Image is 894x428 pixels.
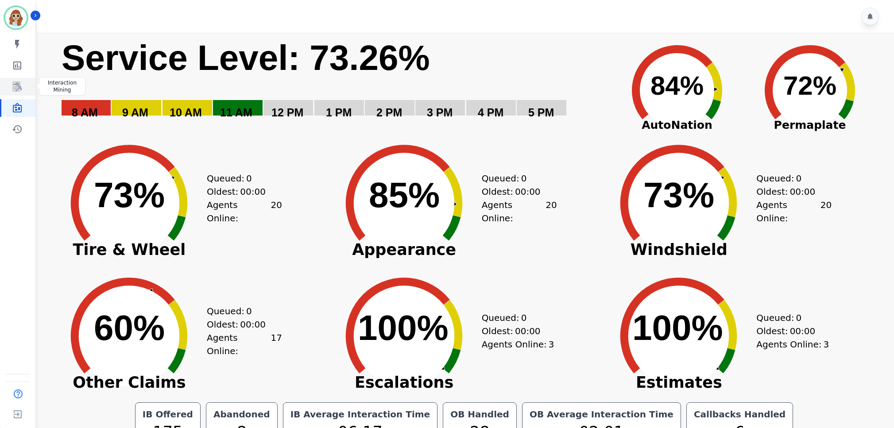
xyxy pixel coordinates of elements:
[756,311,823,324] div: Queued:
[240,318,266,331] span: 00:00
[61,36,608,131] svg: Service Level: 0%
[756,172,823,185] div: Queued:
[376,106,402,119] text: 2 PM
[207,305,273,318] div: Queued:
[743,117,876,134] span: Permaplate
[528,408,675,420] div: OB Average Interaction Time
[271,331,282,358] span: 17
[207,318,273,331] div: Oldest:
[358,308,449,347] text: 100%
[650,71,704,100] text: 84%
[601,245,756,254] span: Windshield
[52,378,207,387] span: Other Claims
[482,311,548,324] div: Queued:
[528,106,554,119] text: 5 PM
[790,324,816,338] span: 00:00
[820,198,832,225] span: 20
[62,38,430,77] text: Service Level: 73.26%
[546,198,557,225] span: 20
[289,408,432,420] div: IB Average Interaction Time
[692,408,787,420] div: Callbacks Handled
[482,198,557,225] div: Agents Online:
[601,378,756,387] span: Estimates
[521,172,527,185] span: 0
[141,408,195,420] div: IB Offered
[643,175,714,215] text: 73%
[246,305,252,318] span: 0
[271,106,303,119] text: 12 PM
[94,175,165,215] text: 73%
[482,172,548,185] div: Queued:
[327,378,482,387] span: Escalations
[207,198,282,225] div: Agents Online:
[756,338,832,351] div: Agents Online:
[783,71,836,100] text: 72%
[207,172,273,185] div: Queued:
[327,245,482,254] span: Appearance
[5,7,27,28] img: Bordered avatar
[515,185,541,198] span: 00:00
[72,106,98,119] text: 8 AM
[122,106,148,119] text: 9 AM
[549,338,554,351] span: 3
[478,106,503,119] text: 4 PM
[220,106,252,119] text: 11 AM
[449,408,511,420] div: OB Handled
[212,408,272,420] div: Abandoned
[170,106,202,119] text: 10 AM
[482,324,548,338] div: Oldest:
[207,331,282,358] div: Agents Online:
[790,185,816,198] span: 00:00
[427,106,453,119] text: 3 PM
[207,185,273,198] div: Oldest:
[796,172,801,185] span: 0
[246,172,252,185] span: 0
[326,106,352,119] text: 1 PM
[756,185,823,198] div: Oldest:
[632,308,723,347] text: 100%
[756,198,832,225] div: Agents Online:
[796,311,801,324] span: 0
[52,245,207,254] span: Tire & Wheel
[756,324,823,338] div: Oldest:
[271,198,282,225] span: 20
[482,185,548,198] div: Oldest:
[521,311,527,324] span: 0
[94,308,165,347] text: 60%
[515,324,541,338] span: 00:00
[240,185,266,198] span: 00:00
[611,117,743,134] span: AutoNation
[482,338,557,351] div: Agents Online:
[824,338,829,351] span: 3
[369,175,440,215] text: 85%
